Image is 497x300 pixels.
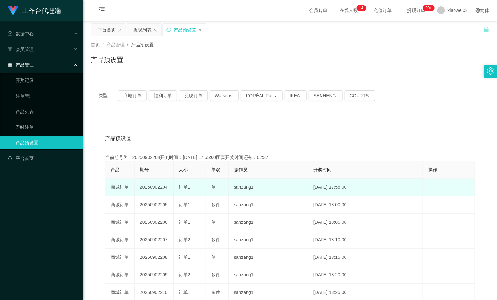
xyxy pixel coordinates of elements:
[105,196,135,214] td: 商城订单
[487,67,494,75] i: 图标: setting
[166,28,171,32] i: 图标: sync
[210,90,239,101] button: Watsons.
[105,214,135,231] td: 商城订单
[308,179,423,196] td: [DATE] 17:55:00
[179,220,190,225] span: 订单1
[174,24,196,36] div: 产品预设置
[127,42,128,47] span: /
[118,90,147,101] button: 商城订单
[22,0,61,21] h1: 工作台代理端
[211,272,220,277] span: 多件
[211,202,220,207] span: 多件
[8,47,34,52] span: 会员管理
[135,196,174,214] td: 20250902205
[211,255,216,260] span: 单
[118,28,122,32] i: 图标: close
[16,90,78,102] a: 注单管理
[229,231,308,249] td: sanzang1
[103,42,104,47] span: /
[8,47,12,52] i: 图标: table
[105,249,135,266] td: 商城订单
[309,90,343,101] button: SENHENG.
[105,154,475,161] div: 当前期号为：20250902204开奖时间：[DATE] 17:55:00距离开奖时间还有：02:37
[140,167,149,172] span: 期号
[361,5,364,11] p: 4
[345,90,375,101] button: COURTS.
[135,231,174,249] td: 20250902207
[16,136,78,149] a: 产品预设置
[99,90,118,101] span: 类型：
[234,167,248,172] span: 操作员
[357,5,366,11] sup: 14
[313,167,332,172] span: 开奖时间
[359,5,361,11] p: 1
[308,266,423,284] td: [DATE] 18:20:00
[179,185,190,190] span: 订单1
[98,24,116,36] div: 平台首页
[135,266,174,284] td: 20250902209
[149,90,177,101] button: 福利订单
[106,42,125,47] span: 产品管理
[211,185,216,190] span: 单
[241,90,283,101] button: L'ORÉAL Paris.
[105,135,131,142] span: 产品预设值
[153,28,157,32] i: 图标: close
[16,105,78,118] a: 产品列表
[179,290,190,295] span: 订单1
[285,90,307,101] button: IKEA.
[16,74,78,87] a: 开奖记录
[423,5,435,11] sup: 1056
[105,179,135,196] td: 商城订单
[8,8,61,13] a: 工作台代理端
[476,8,480,13] i: 图标: global
[229,179,308,196] td: sanzang1
[308,214,423,231] td: [DATE] 18:05:00
[211,167,220,172] span: 单双
[111,167,120,172] span: 产品
[105,231,135,249] td: 商城订单
[179,255,190,260] span: 订单1
[428,167,437,172] span: 操作
[105,266,135,284] td: 商城订单
[179,90,208,101] button: 兑现订单
[229,196,308,214] td: sanzang1
[308,196,423,214] td: [DATE] 18:00:00
[179,202,190,207] span: 订单1
[308,249,423,266] td: [DATE] 18:15:00
[8,31,12,36] i: 图标: check-circle-o
[91,0,113,21] i: 图标: menu-fold
[8,152,78,165] a: 图标: dashboard平台首页
[135,214,174,231] td: 20250902206
[211,220,216,225] span: 单
[91,42,100,47] span: 首页
[16,121,78,134] a: 即时注单
[8,6,18,16] img: logo.9652507e.png
[8,31,34,36] span: 数据中心
[229,214,308,231] td: sanzang1
[404,8,429,13] span: 提现订单
[211,290,220,295] span: 多件
[229,266,308,284] td: sanzang1
[179,237,190,242] span: 订单2
[229,249,308,266] td: sanzang1
[179,272,190,277] span: 订单2
[131,42,154,47] span: 产品预设置
[483,26,489,32] i: 图标: unlock
[8,63,12,67] i: 图标: appstore-o
[135,179,174,196] td: 20250902204
[135,249,174,266] td: 20250902208
[8,62,34,67] span: 产品管理
[211,237,220,242] span: 多件
[133,24,152,36] div: 提现列表
[337,8,361,13] span: 在线人数
[198,28,202,32] i: 图标: close
[179,167,188,172] span: 大小
[370,8,395,13] span: 充值订单
[308,231,423,249] td: [DATE] 18:10:00
[91,55,123,65] h1: 产品预设置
